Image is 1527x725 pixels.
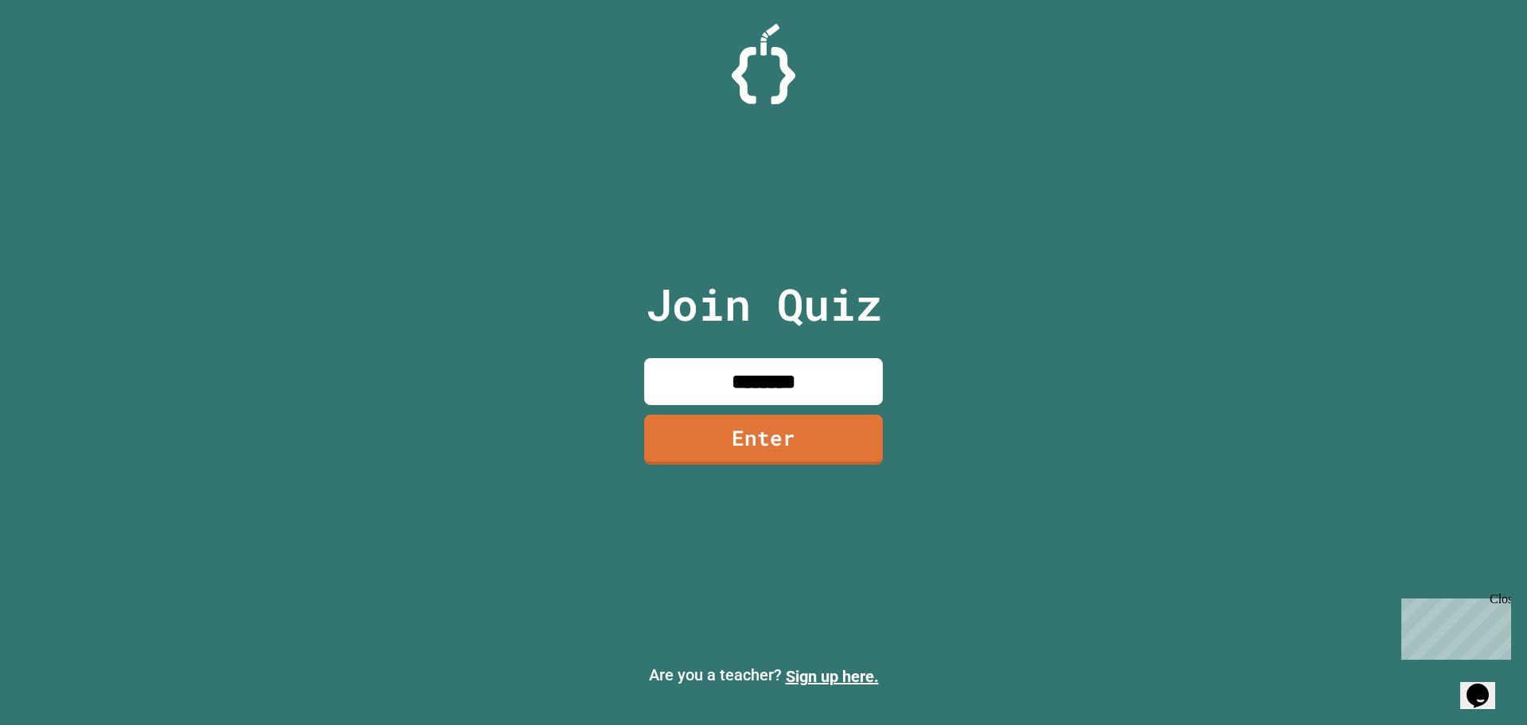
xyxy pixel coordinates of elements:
div: Chat with us now!Close [6,6,110,101]
img: Logo.svg [732,24,795,104]
a: Enter [644,415,883,465]
iframe: chat widget [1460,661,1511,709]
a: Sign up here. [786,667,879,686]
p: Are you a teacher? [13,663,1514,688]
iframe: chat widget [1395,592,1511,660]
p: Join Quiz [646,271,882,337]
